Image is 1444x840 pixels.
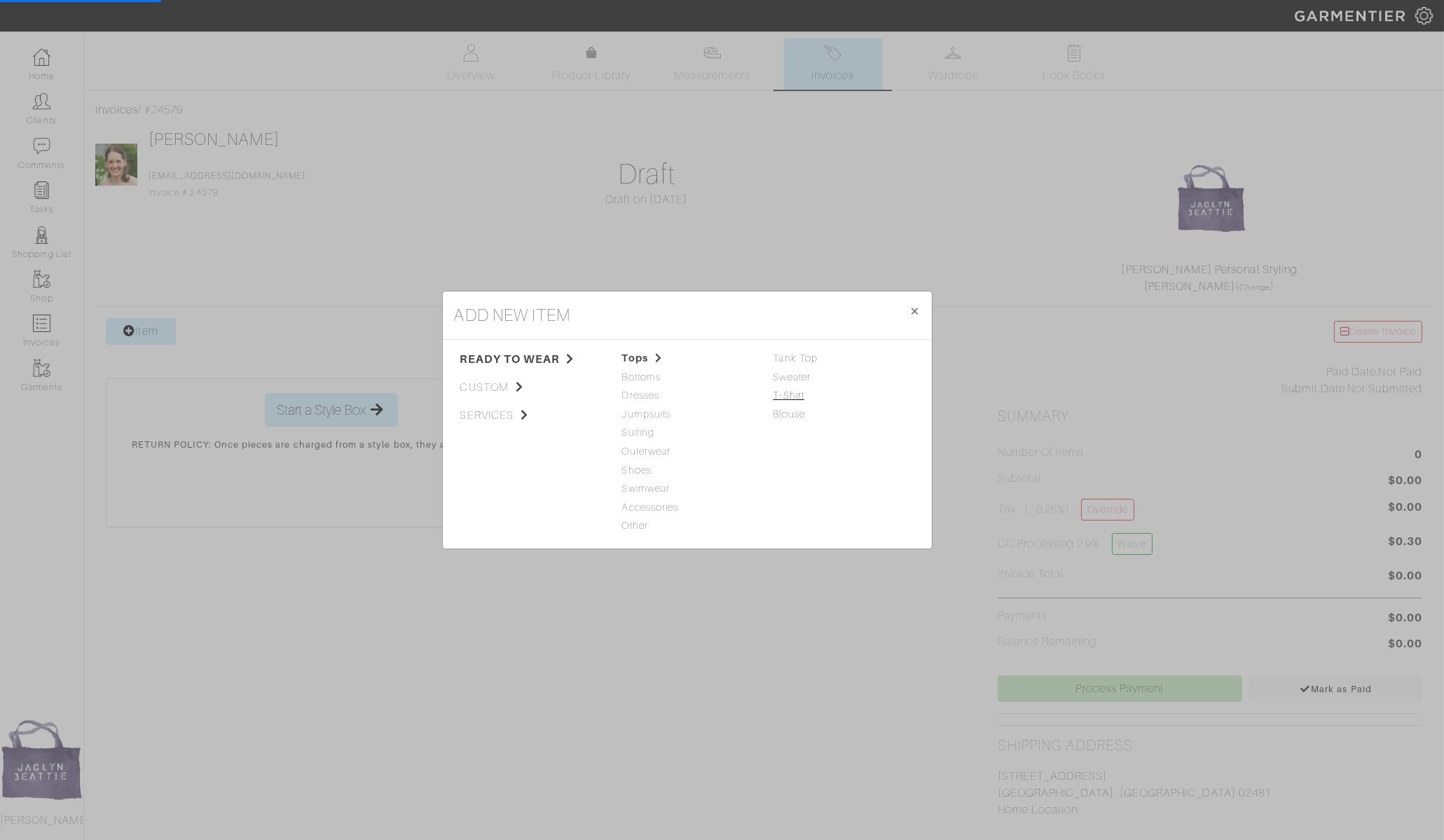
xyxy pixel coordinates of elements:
span: Tops [622,351,752,366]
span: Swimwear [622,481,752,497]
span: ready to wear [460,351,601,368]
a: Tank Top [773,352,818,364]
a: Sweater [773,371,811,383]
span: Other [622,518,752,534]
span: Accessories [622,500,752,516]
span: Bottoms [622,370,752,385]
a: T-Shirt [773,390,804,401]
span: × [910,301,921,320]
span: Shoes [622,463,752,478]
h4: add new item [454,303,571,328]
span: Dresses [622,388,752,404]
a: Blouse [773,408,805,420]
span: Suiting [622,425,752,441]
span: services [460,407,601,424]
span: Outerwear [622,444,752,460]
span: Jumpsuits [622,407,752,422]
span: custom [460,379,601,396]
